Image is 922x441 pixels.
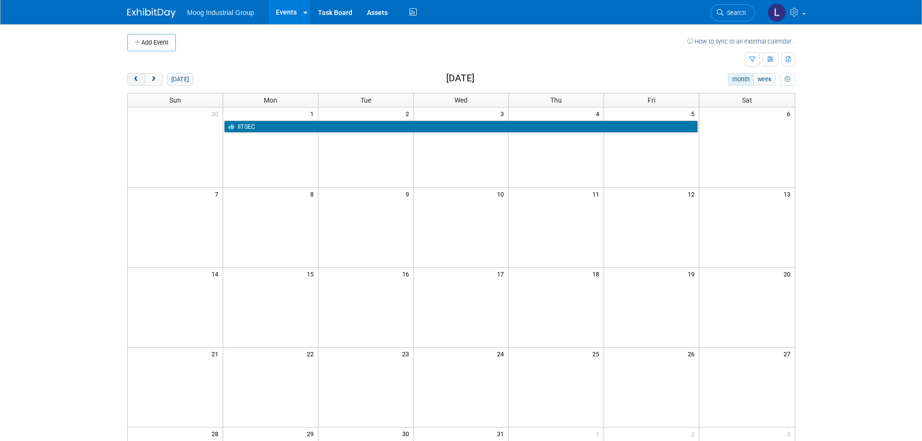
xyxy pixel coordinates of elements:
span: 24 [496,348,508,360]
span: Wed [454,96,468,104]
span: 3 [786,427,795,440]
span: 23 [401,348,413,360]
span: 3 [499,107,508,120]
span: 8 [309,188,318,200]
span: 12 [687,188,699,200]
a: IITSEC [224,121,698,133]
span: 20 [783,268,795,280]
button: prev [127,73,145,86]
span: 2 [690,427,699,440]
span: 22 [306,348,318,360]
span: 7 [214,188,223,200]
span: 17 [496,268,508,280]
span: Search [724,9,746,16]
span: Mon [264,96,277,104]
button: myCustomButton [780,73,795,86]
span: 1 [309,107,318,120]
button: next [145,73,163,86]
span: Thu [550,96,562,104]
button: [DATE] [167,73,193,86]
span: 14 [211,268,223,280]
span: Tue [361,96,371,104]
span: Sun [169,96,181,104]
span: 16 [401,268,413,280]
img: Laura Reilly [768,3,786,22]
span: 25 [591,348,604,360]
span: Moog Industrial Group [187,9,255,16]
span: 30 [401,427,413,440]
span: 30 [211,107,223,120]
span: 6 [786,107,795,120]
span: 29 [306,427,318,440]
span: 1 [595,427,604,440]
span: 13 [783,188,795,200]
span: Fri [648,96,655,104]
span: 21 [211,348,223,360]
a: Search [710,4,755,21]
button: month [728,73,754,86]
i: Personalize Calendar [785,76,791,83]
span: 28 [211,427,223,440]
span: 18 [591,268,604,280]
span: 15 [306,268,318,280]
span: 19 [687,268,699,280]
span: 31 [496,427,508,440]
span: 2 [405,107,413,120]
span: 5 [690,107,699,120]
a: How to sync to an external calendar... [687,38,795,45]
button: week [753,73,775,86]
h2: [DATE] [446,73,474,84]
span: 26 [687,348,699,360]
button: Add Event [127,34,176,51]
span: 11 [591,188,604,200]
span: 27 [783,348,795,360]
span: Sat [742,96,752,104]
span: 10 [496,188,508,200]
span: 9 [405,188,413,200]
span: 4 [595,107,604,120]
img: ExhibitDay [127,8,176,18]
